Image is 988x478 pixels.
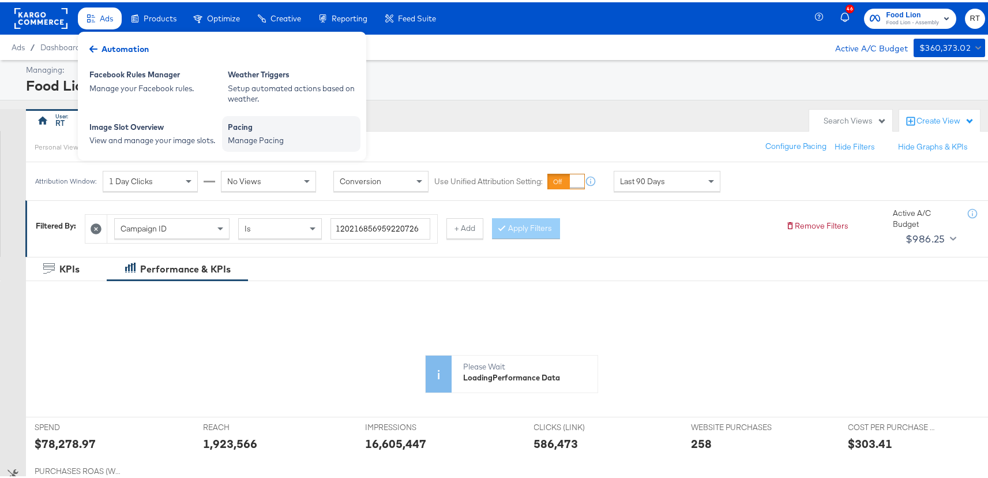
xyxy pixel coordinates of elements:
button: Configure Pacing [757,134,835,155]
div: Attribution Window: [35,175,97,183]
span: No Views [227,174,261,184]
button: $360,373.02 [914,36,985,55]
span: Ads [100,12,113,21]
button: + Add [446,216,483,237]
input: Enter a search term [330,216,430,237]
span: Ads [12,40,25,50]
div: Filtered By: [36,218,76,229]
div: Active A/C Budget [893,206,956,227]
div: Active A/C Budget [823,36,908,54]
span: Is [245,221,251,231]
span: / [25,40,40,50]
label: Use Unified Attribution Setting: [434,174,543,185]
div: $360,373.02 [919,39,971,53]
span: 1 Day Clicks [109,174,153,184]
div: KPIs [59,260,80,274]
div: RT [56,115,65,126]
button: Hide Graphs & KPIs [898,139,968,150]
span: Feed Suite [398,12,436,21]
a: Dashboard [40,40,80,50]
div: Food Lion [26,73,982,93]
button: Food LionFood Lion - Assembly [864,6,956,27]
button: 46 [839,5,858,28]
span: Reporting [332,12,367,21]
span: Campaign ID [121,221,167,231]
div: Search Views [824,113,886,124]
button: Hide Filters [835,139,875,150]
div: 46 [846,2,854,11]
span: Food Lion - Assembly [886,16,939,25]
span: Last 90 Days [620,174,665,184]
span: Products [144,12,176,21]
div: Managing: [26,62,982,73]
div: Performance & KPIs [140,260,231,274]
span: Food Lion [886,7,939,19]
div: Personal View Actions: [35,140,104,150]
button: RT [965,6,985,27]
button: $986.25 [901,227,959,246]
div: $986.25 [906,228,945,245]
span: Optimize [207,12,240,21]
span: Creative [271,12,301,21]
button: Remove Filters [786,218,848,229]
div: Create View [916,113,974,125]
span: RT [970,10,981,23]
span: Conversion [340,174,381,184]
